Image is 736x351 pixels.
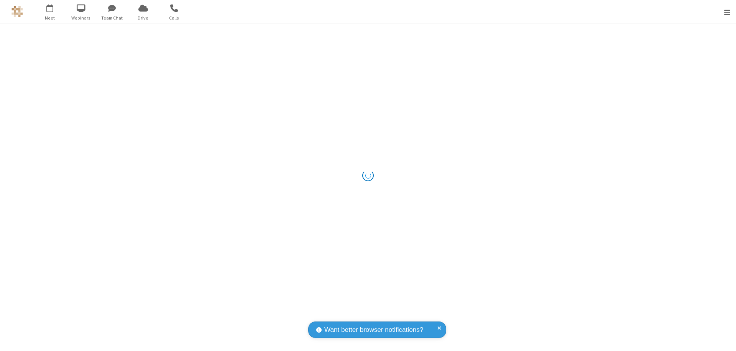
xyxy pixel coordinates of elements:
[324,325,423,335] span: Want better browser notifications?
[160,15,189,21] span: Calls
[67,15,95,21] span: Webinars
[11,6,23,17] img: QA Selenium DO NOT DELETE OR CHANGE
[36,15,64,21] span: Meet
[129,15,158,21] span: Drive
[98,15,127,21] span: Team Chat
